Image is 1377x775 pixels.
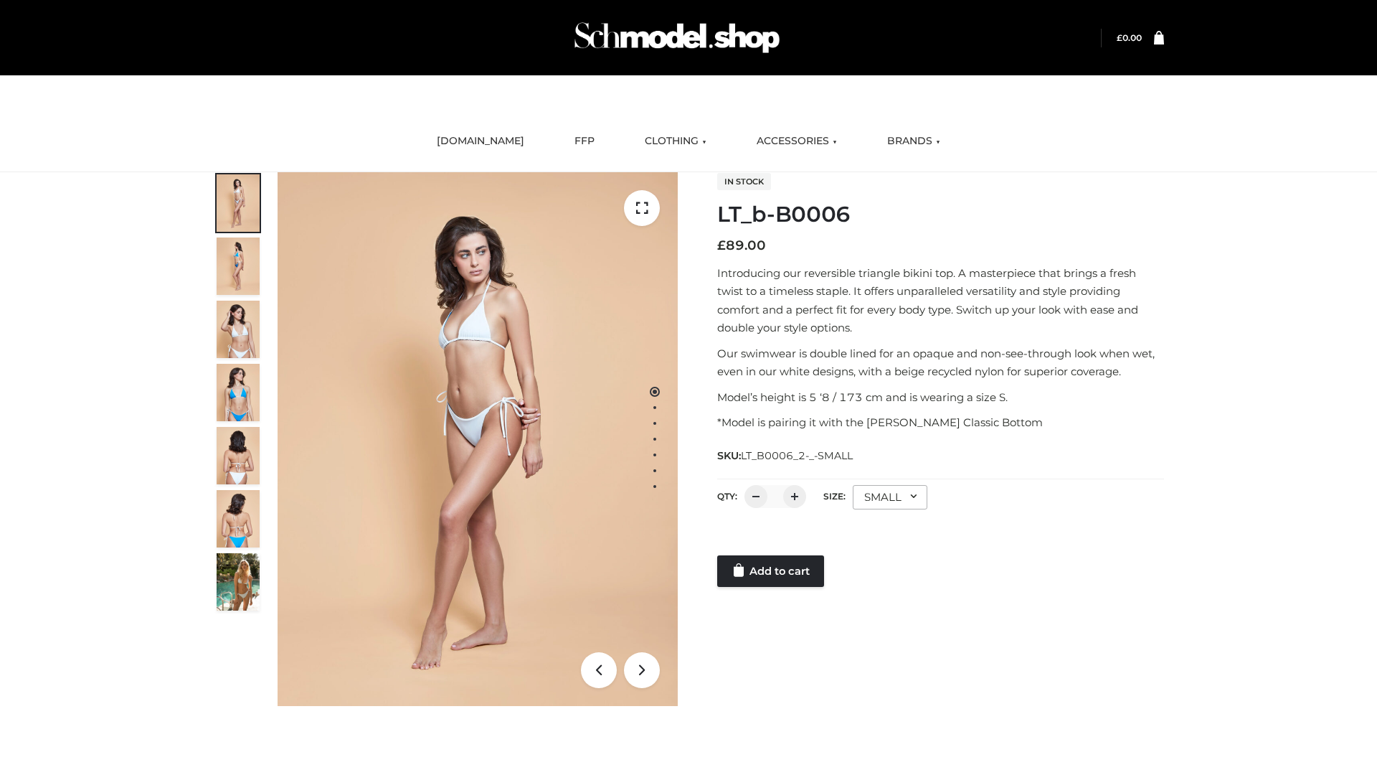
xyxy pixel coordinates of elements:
[217,553,260,611] img: Arieltop_CloudNine_AzureSky2.jpg
[217,238,260,295] img: ArielClassicBikiniTop_CloudNine_AzureSky_OW114ECO_2-scaled.jpg
[1117,32,1142,43] a: £0.00
[717,388,1164,407] p: Model’s height is 5 ‘8 / 173 cm and is wearing a size S.
[217,301,260,358] img: ArielClassicBikiniTop_CloudNine_AzureSky_OW114ECO_3-scaled.jpg
[717,173,771,190] span: In stock
[564,126,605,157] a: FFP
[876,126,951,157] a: BRANDS
[717,238,766,253] bdi: 89.00
[1117,32,1142,43] bdi: 0.00
[217,364,260,421] img: ArielClassicBikiniTop_CloudNine_AzureSky_OW114ECO_4-scaled.jpg
[717,344,1164,381] p: Our swimwear is double lined for an opaque and non-see-through look when wet, even in our white d...
[853,485,927,509] div: SMALL
[717,447,854,464] span: SKU:
[278,172,678,706] img: ArielClassicBikiniTop_CloudNine_AzureSky_OW114ECO_1
[217,427,260,484] img: ArielClassicBikiniTop_CloudNine_AzureSky_OW114ECO_7-scaled.jpg
[717,491,737,502] label: QTY:
[426,126,535,157] a: [DOMAIN_NAME]
[717,413,1164,432] p: *Model is pairing it with the [PERSON_NAME] Classic Bottom
[217,174,260,232] img: ArielClassicBikiniTop_CloudNine_AzureSky_OW114ECO_1-scaled.jpg
[217,490,260,548] img: ArielClassicBikiniTop_CloudNine_AzureSky_OW114ECO_8-scaled.jpg
[717,264,1164,337] p: Introducing our reversible triangle bikini top. A masterpiece that brings a fresh twist to a time...
[634,126,717,157] a: CLOTHING
[717,238,726,253] span: £
[1117,32,1122,43] span: £
[569,9,785,66] img: Schmodel Admin 964
[741,449,853,462] span: LT_B0006_2-_-SMALL
[717,555,824,587] a: Add to cart
[823,491,846,502] label: Size:
[746,126,848,157] a: ACCESSORIES
[717,202,1164,227] h1: LT_b-B0006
